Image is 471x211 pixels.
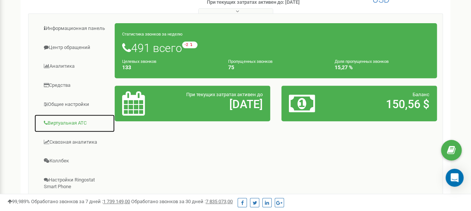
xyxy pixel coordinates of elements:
h4: 75 [228,65,323,70]
small: Доля пропущенных звонков [335,59,389,64]
a: Средства [34,76,115,95]
a: Сквозная аналитика [34,133,115,152]
a: Информационная панель [34,19,115,38]
h2: 150,56 $ [339,98,429,110]
a: Коллбек [34,152,115,170]
a: Настройки Ringostat Smart Phone [34,171,115,196]
a: Аналитика [34,57,115,76]
a: Виртуальная АТС [34,114,115,132]
small: Статистика звонков за неделю [122,32,182,37]
small: -2 [182,42,197,48]
u: 7 835 073,00 [206,199,233,204]
h1: 491 всего [122,42,429,54]
div: Open Intercom Messenger [446,169,464,187]
a: Центр обращений [34,39,115,57]
h2: [DATE] [173,98,263,110]
span: 99,989% [7,199,30,204]
a: Общие настройки [34,95,115,114]
span: Обработано звонков за 30 дней : [131,199,233,204]
h4: 133 [122,65,217,70]
span: Баланс [413,92,429,97]
small: Целевых звонков [122,59,156,64]
small: Пропущенных звонков [228,59,272,64]
span: Обработано звонков за 7 дней : [31,199,130,204]
u: 1 739 149,00 [103,199,130,204]
h4: 15,27 % [335,65,429,70]
span: При текущих затратах активен до [186,92,263,97]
